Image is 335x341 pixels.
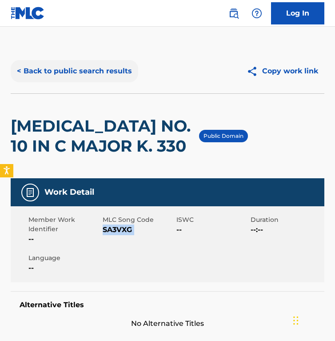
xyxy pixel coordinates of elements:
button: Copy work link [240,60,324,82]
span: Language [28,253,100,263]
h5: Alternative Titles [20,301,315,309]
img: search [228,8,239,19]
span: SA3VXG [103,225,175,235]
h2: [MEDICAL_DATA] NO. 10 IN C MAJOR K. 330 [11,116,199,156]
span: -- [28,263,100,273]
span: -- [176,225,248,235]
span: No Alternative Titles [11,318,324,329]
span: ISWC [176,215,248,225]
a: Public Search [225,4,243,22]
span: Duration [251,215,323,225]
iframe: Chat Widget [291,298,335,341]
span: -- [28,234,100,245]
a: Log In [271,2,324,24]
div: Drag [293,307,299,334]
span: Member Work Identifier [28,215,100,234]
span: MLC Song Code [103,215,175,225]
img: MLC Logo [11,7,45,20]
h5: Work Detail [44,187,94,197]
img: Work Detail [25,187,36,198]
span: --:-- [251,225,323,235]
img: help [251,8,262,19]
p: Public Domain [203,132,243,140]
button: < Back to public search results [11,60,138,82]
div: Help [248,4,266,22]
img: Copy work link [247,66,262,77]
